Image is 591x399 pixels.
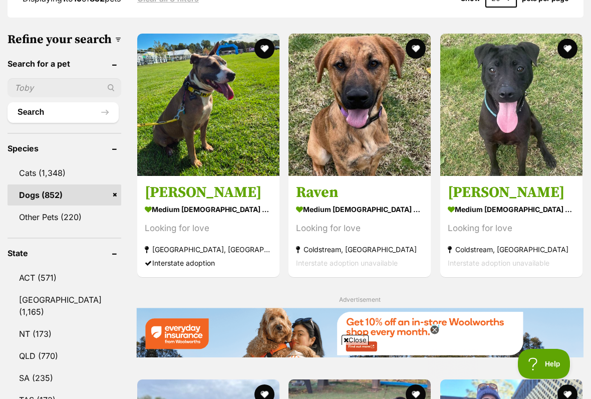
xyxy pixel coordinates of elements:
span: Advertisement [339,296,381,303]
strong: medium [DEMOGRAPHIC_DATA] Dog [448,203,575,217]
a: Dogs (852) [8,184,121,206]
strong: medium [DEMOGRAPHIC_DATA] Dog [145,203,272,217]
button: favourite [557,39,577,59]
span: Interstate adoption unavailable [448,259,549,268]
img: Miley - American Staffordshire Terrier Dog [137,34,279,176]
a: [GEOGRAPHIC_DATA] (1,165) [8,289,121,322]
button: Search [8,102,119,122]
img: Raven - German Shepherd Dog [288,34,431,176]
div: Looking for love [296,222,423,236]
button: favourite [406,39,426,59]
a: QLD (770) [8,345,121,366]
div: Looking for love [145,222,272,236]
header: Species [8,144,121,153]
div: Looking for love [448,222,575,236]
a: NT (173) [8,323,121,344]
header: Search for a pet [8,59,121,68]
strong: [GEOGRAPHIC_DATA], [GEOGRAPHIC_DATA] [145,243,272,257]
a: ACT (571) [8,267,121,288]
iframe: Advertisement [113,349,478,394]
div: Interstate adoption [145,257,272,270]
h3: Refine your search [8,33,121,47]
button: favourite [254,39,274,59]
img: Rhea - Staffordshire Bull Terrier x Sharpei Dog [440,34,582,176]
h3: [PERSON_NAME] [448,183,575,203]
iframe: Help Scout Beacon - Open [518,349,571,379]
a: Cats (1,348) [8,162,121,183]
a: [PERSON_NAME] medium [DEMOGRAPHIC_DATA] Dog Looking for love [GEOGRAPHIC_DATA], [GEOGRAPHIC_DATA]... [137,176,279,278]
input: Toby [8,78,121,97]
a: Raven medium [DEMOGRAPHIC_DATA] Dog Looking for love Coldstream, [GEOGRAPHIC_DATA] Interstate ado... [288,176,431,278]
strong: medium [DEMOGRAPHIC_DATA] Dog [296,203,423,217]
span: Interstate adoption unavailable [296,259,398,268]
a: [PERSON_NAME] medium [DEMOGRAPHIC_DATA] Dog Looking for love Coldstream, [GEOGRAPHIC_DATA] Inters... [440,176,582,278]
a: SA (235) [8,367,121,388]
strong: Coldstream, [GEOGRAPHIC_DATA] [296,243,423,257]
a: Everyday Insurance promotional banner [136,308,583,359]
h3: [PERSON_NAME] [145,183,272,203]
a: Other Pets (220) [8,207,121,228]
header: State [8,249,121,258]
h3: Raven [296,183,423,203]
strong: Coldstream, [GEOGRAPHIC_DATA] [448,243,575,257]
img: Everyday Insurance promotional banner [136,308,583,357]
